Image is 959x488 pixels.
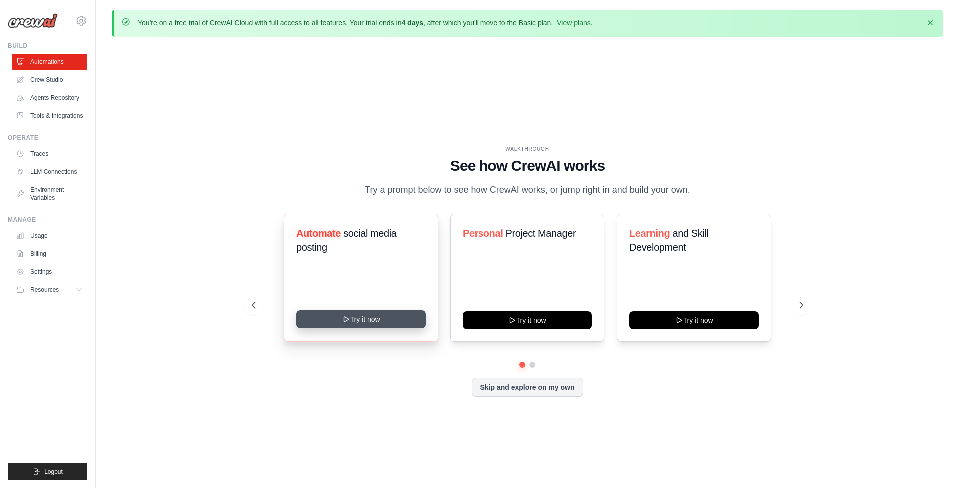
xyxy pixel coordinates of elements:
[44,468,63,476] span: Logout
[296,228,397,253] span: social media posting
[463,311,592,329] button: Try it now
[909,440,959,488] iframe: Chat Widget
[12,246,87,262] a: Billing
[12,182,87,206] a: Environment Variables
[401,19,423,27] strong: 4 days
[629,228,708,253] span: and Skill Development
[472,378,583,397] button: Skip and explore on my own
[138,18,593,28] p: You're on a free trial of CrewAI Cloud with full access to all features. Your trial ends in , aft...
[557,19,590,27] a: View plans
[8,13,58,28] img: Logo
[12,72,87,88] a: Crew Studio
[506,228,576,239] span: Project Manager
[296,228,341,239] span: Automate
[252,157,803,175] h1: See how CrewAI works
[12,164,87,180] a: LLM Connections
[8,42,87,50] div: Build
[463,228,503,239] span: Personal
[252,145,803,153] div: WALKTHROUGH
[12,108,87,124] a: Tools & Integrations
[12,146,87,162] a: Traces
[30,286,59,294] span: Resources
[12,90,87,106] a: Agents Repository
[8,134,87,142] div: Operate
[296,310,426,328] button: Try it now
[12,228,87,244] a: Usage
[909,440,959,488] div: 聊天小组件
[12,54,87,70] a: Automations
[12,282,87,298] button: Resources
[360,183,695,197] p: Try a prompt below to see how CrewAI works, or jump right in and build your own.
[629,228,670,239] span: Learning
[629,311,759,329] button: Try it now
[8,216,87,224] div: Manage
[12,264,87,280] a: Settings
[8,463,87,480] button: Logout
